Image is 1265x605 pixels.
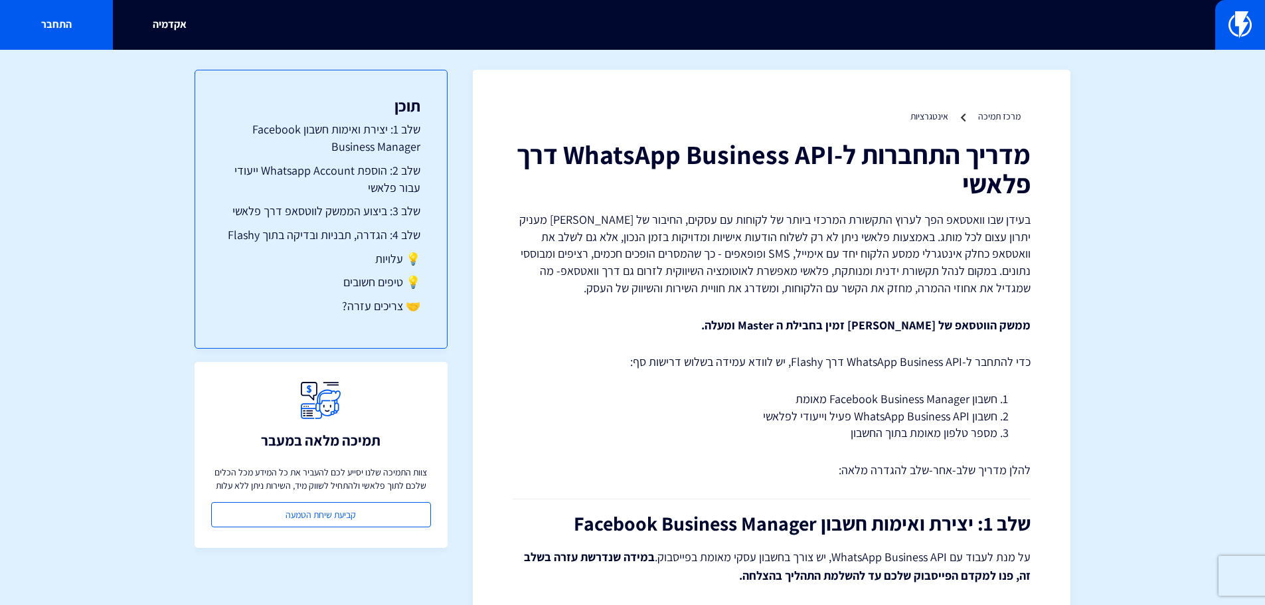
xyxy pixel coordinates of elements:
h3: תוכן [222,97,420,114]
a: אינטגרציות [910,110,948,122]
p: על מנת לעבוד עם WhatsApp Business API, יש צורך בחשבון עסקי מאומת בפייסבוק. [513,548,1031,585]
a: שלב 4: הגדרה, תבניות ובדיקה בתוך Flashy [222,226,420,244]
input: חיפוש מהיר... [334,10,932,41]
strong: ממשק הווטסאפ של [PERSON_NAME] זמין בחבילת ה Master ומעלה. [701,317,1031,333]
a: 💡 טיפים חשובים [222,274,420,291]
a: שלב 1: יצירת ואימות חשבון Facebook Business Manager [222,121,420,155]
p: צוות התמיכה שלנו יסייע לכם להעביר את כל המידע מכל הכלים שלכם לתוך פלאשי ולהתחיל לשווק מיד, השירות... [211,466,431,492]
h1: מדריך התחברות ל-WhatsApp Business API דרך פלאשי [513,139,1031,198]
li: מספר טלפון מאומת בתוך החשבון [546,424,997,442]
a: מרכז תמיכה [978,110,1021,122]
a: שלב 3: ביצוע הממשק לווטסאפ דרך פלאשי [222,203,420,220]
a: 💡 עלויות [222,250,420,268]
li: חשבון WhatsApp Business API פעיל וייעודי לפלאשי [546,408,997,425]
p: להלן מדריך שלב-אחר-שלב להגדרה מלאה: [513,462,1031,479]
h3: תמיכה מלאה במעבר [261,432,380,448]
strong: במידה שנדרשת עזרה בשלב זה, פנו למקדם הפייסבוק שלכם עד להשלמת התהליך בהצלחה. [524,549,1031,583]
p: כדי להתחבר ל-WhatsApp Business API דרך Flashy, יש לוודא עמידה בשלוש דרישות סף: [513,353,1031,371]
p: בעידן שבו וואטסאפ הפך לערוץ התקשורת המרכזי ביותר של לקוחות עם עסקים, החיבור של [PERSON_NAME] מעני... [513,211,1031,297]
li: חשבון Facebook Business Manager מאומת [546,390,997,408]
a: שלב 2: הוספת Whatsapp Account ייעודי עבור פלאשי [222,162,420,196]
h2: שלב 1: יצירת ואימות חשבון Facebook Business Manager [513,513,1031,535]
a: קביעת שיחת הטמעה [211,502,431,527]
a: 🤝 צריכים עזרה? [222,298,420,315]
